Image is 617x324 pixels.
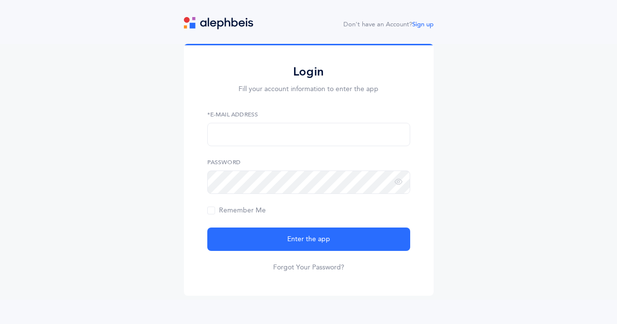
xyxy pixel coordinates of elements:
button: Enter the app [207,228,410,251]
p: Fill your account information to enter the app [207,84,410,95]
label: Password [207,158,410,167]
label: *E-Mail Address [207,110,410,119]
img: logo.svg [184,17,253,29]
h2: Login [207,64,410,79]
a: Sign up [412,21,434,28]
div: Don't have an Account? [343,20,434,30]
a: Forgot Your Password? [273,263,344,272]
span: Enter the app [287,234,330,245]
span: Remember Me [207,207,266,214]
